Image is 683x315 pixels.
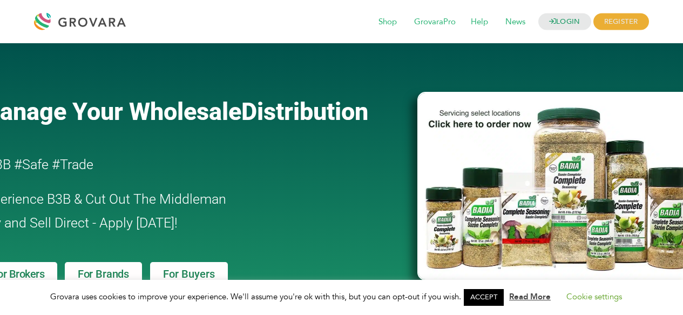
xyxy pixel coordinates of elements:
[498,12,533,32] span: News
[150,262,228,286] a: For Buyers
[78,269,129,279] span: For Brands
[65,262,142,286] a: For Brands
[463,16,496,28] a: Help
[509,291,551,302] a: Read More
[538,14,591,30] a: LOGIN
[498,16,533,28] a: News
[241,97,368,126] span: Distribution
[371,16,404,28] a: Shop
[566,291,622,302] a: Cookie settings
[407,16,463,28] a: GrovaraPro
[464,289,504,306] a: ACCEPT
[407,12,463,32] span: GrovaraPro
[163,269,215,279] span: For Buyers
[463,12,496,32] span: Help
[593,14,649,30] span: REGISTER
[50,291,633,302] span: Grovara uses cookies to improve your experience. We'll assume you're ok with this, but you can op...
[371,12,404,32] span: Shop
